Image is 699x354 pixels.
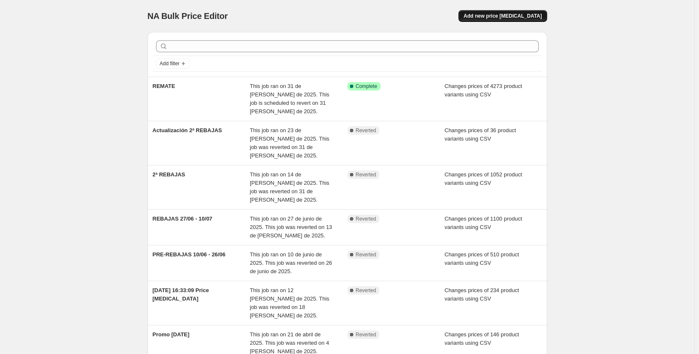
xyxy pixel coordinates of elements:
[356,127,376,134] span: Reverted
[250,287,329,319] span: This job ran on 12 [PERSON_NAME] de 2025. This job was reverted on 18 [PERSON_NAME] de 2025.
[250,251,332,274] span: This job ran on 10 de junio de 2025. This job was reverted on 26 de junio de 2025.
[153,251,225,258] span: PRE-REBAJAS 10/06 - 26/06
[356,251,376,258] span: Reverted
[445,83,522,98] span: Changes prices of 4273 product variants using CSV
[250,83,329,114] span: This job ran on 31 de [PERSON_NAME] de 2025. This job is scheduled to revert on 31 [PERSON_NAME] ...
[148,11,228,21] span: NA Bulk Price Editor
[445,171,522,186] span: Changes prices of 1052 product variants using CSV
[153,331,190,338] span: Promo [DATE]
[156,59,190,69] button: Add filter
[445,216,522,230] span: Changes prices of 1100 product variants using CSV
[356,83,377,90] span: Complete
[153,287,209,302] span: [DATE] 16:33:09 Price [MEDICAL_DATA]
[250,127,329,159] span: This job ran on 23 de [PERSON_NAME] de 2025. This job was reverted on 31 de [PERSON_NAME] de 2025.
[153,171,185,178] span: 2ª REBAJAS
[445,251,519,266] span: Changes prices of 510 product variants using CSV
[250,216,332,239] span: This job ran on 27 de junio de 2025. This job was reverted on 13 de [PERSON_NAME] de 2025.
[445,331,519,346] span: Changes prices of 146 product variants using CSV
[160,60,180,67] span: Add filter
[445,127,516,142] span: Changes prices of 36 product variants using CSV
[463,13,542,19] span: Add new price [MEDICAL_DATA]
[356,216,376,222] span: Reverted
[153,83,175,89] span: REMATE
[153,216,212,222] span: REBAJAS 27/06 - 10/07
[250,171,329,203] span: This job ran on 14 de [PERSON_NAME] de 2025. This job was reverted on 31 de [PERSON_NAME] de 2025.
[356,331,376,338] span: Reverted
[445,287,519,302] span: Changes prices of 234 product variants using CSV
[153,127,222,133] span: Actualización 2ª REBAJAS
[356,287,376,294] span: Reverted
[356,171,376,178] span: Reverted
[458,10,547,22] button: Add new price [MEDICAL_DATA]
